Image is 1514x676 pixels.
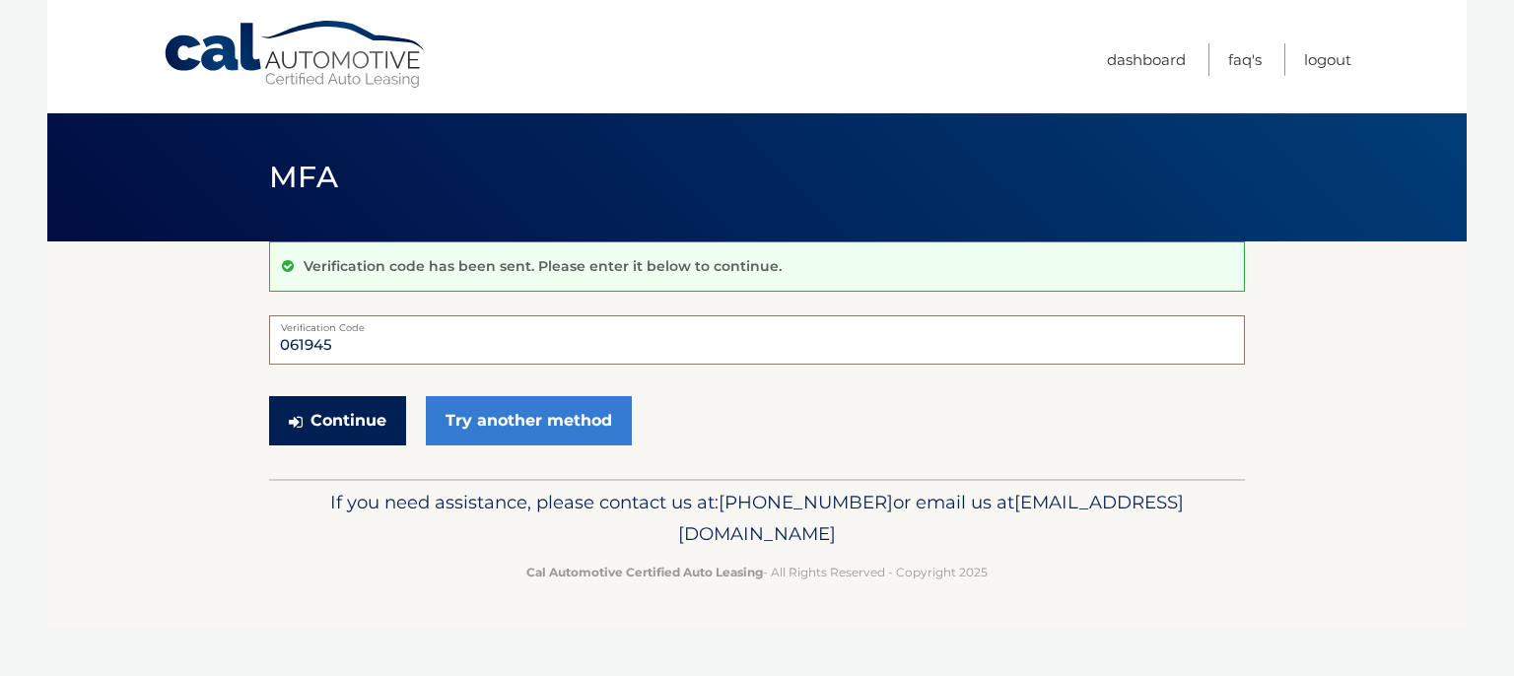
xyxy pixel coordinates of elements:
a: Logout [1304,43,1351,76]
input: Verification Code [269,315,1245,365]
p: If you need assistance, please contact us at: or email us at [282,487,1232,550]
p: Verification code has been sent. Please enter it below to continue. [304,257,782,275]
a: Cal Automotive [163,20,429,90]
label: Verification Code [269,315,1245,331]
a: Try another method [426,396,632,445]
a: FAQ's [1228,43,1262,76]
strong: Cal Automotive Certified Auto Leasing [526,565,763,579]
span: [PHONE_NUMBER] [719,491,893,513]
span: MFA [269,159,338,195]
p: - All Rights Reserved - Copyright 2025 [282,562,1232,582]
span: [EMAIL_ADDRESS][DOMAIN_NAME] [678,491,1184,545]
a: Dashboard [1107,43,1186,76]
button: Continue [269,396,406,445]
